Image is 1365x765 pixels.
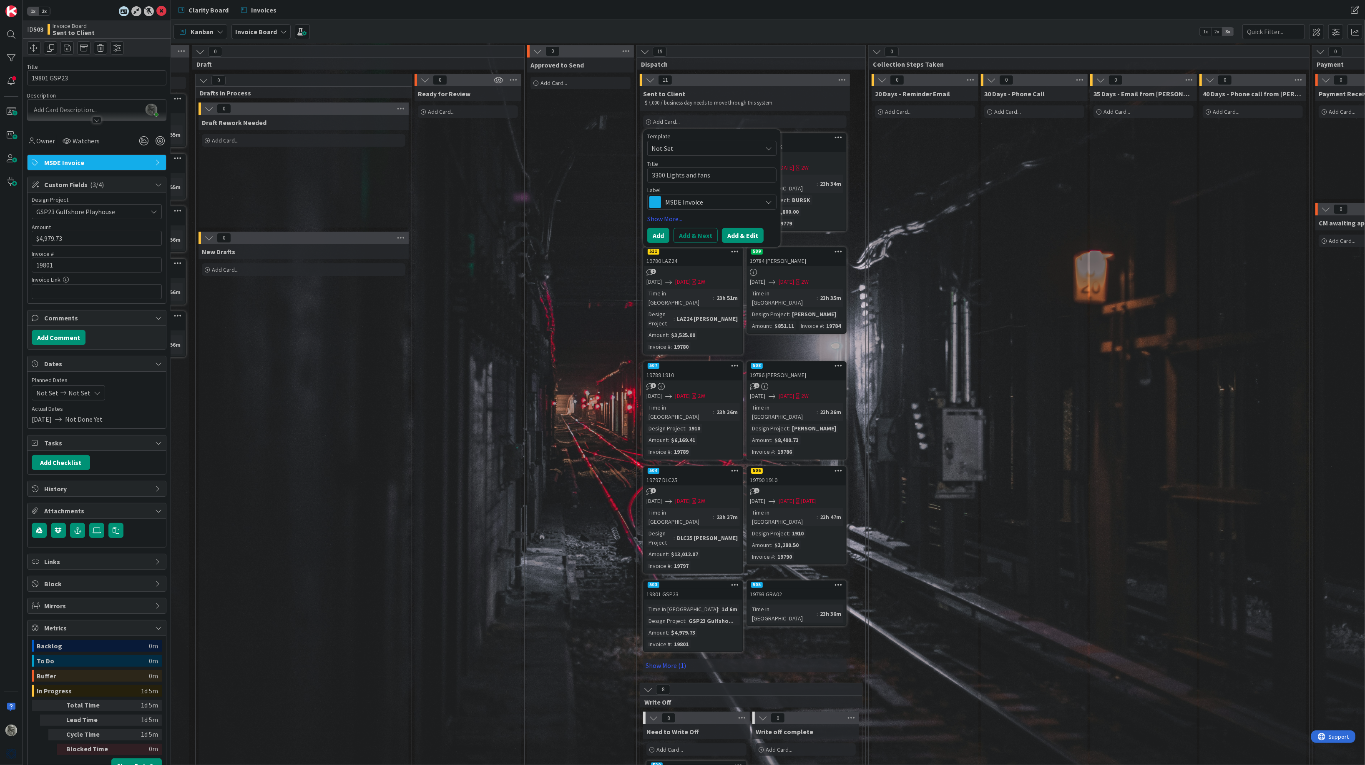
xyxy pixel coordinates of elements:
span: [DATE] [750,392,765,400]
div: 509 [747,248,846,255]
span: Add Card... [540,79,567,87]
div: 2W [698,497,705,505]
div: 0m [116,744,158,755]
span: Not Set [68,388,90,398]
button: Add & Next [674,228,718,243]
b: Sent to Client [53,29,95,36]
span: Add Card... [1213,108,1239,115]
span: Write off complete [756,727,813,736]
span: Dispatch [641,60,855,68]
span: ( 3/4 ) [90,180,104,189]
div: Time in [GEOGRAPHIC_DATA] [646,403,713,421]
span: : [713,407,714,417]
div: Design Project [750,529,789,538]
div: 23h 51m [714,293,740,302]
div: 50619790 1910 [747,467,846,485]
span: Metrics [44,623,151,633]
div: Invoice # [646,561,671,570]
div: 50419797 DLC25 [644,467,742,485]
span: : [671,561,672,570]
span: : [789,529,790,538]
span: 1 [651,383,656,388]
label: Title [647,160,658,167]
div: 19793 GRA02 [747,589,846,600]
div: Amount [646,550,668,559]
div: 506 [751,468,763,474]
div: Invoice # [646,447,671,456]
div: Invoice # [750,552,774,561]
span: Add Card... [885,108,912,115]
span: 2x [1211,27,1222,36]
span: : [718,605,719,614]
div: 19789 1910 [644,370,742,380]
div: 508 [747,362,846,370]
div: 19786 [PERSON_NAME] [747,370,846,380]
div: Time in [GEOGRAPHIC_DATA] [750,605,817,623]
div: 3d 56m [160,235,183,244]
div: 19784 [PERSON_NAME] [747,255,846,266]
span: [DATE] [675,392,691,400]
div: $851.11 [772,321,796,330]
span: 0 [211,75,226,85]
span: Comments [44,313,151,323]
span: Draft [196,60,514,68]
a: 50719789 1910[DATE][DATE]2WTime in [GEOGRAPHIC_DATA]:23h 36mDesign Project:1910Amount:$6,169.41In... [643,361,743,460]
div: 1d 5m [116,729,158,740]
span: Actual Dates [32,405,162,413]
span: Dates [44,359,151,369]
div: 19779 BURSK [747,141,846,152]
div: To Do [37,655,149,667]
span: [DATE] [675,277,691,286]
span: 0 [1334,204,1348,214]
span: [DATE] [646,277,662,286]
div: Amount [750,540,771,550]
div: [PERSON_NAME] [790,310,838,319]
span: Sent to Client [643,90,685,98]
span: : [817,293,818,302]
div: 505 [747,581,846,589]
span: Add Card... [1104,108,1130,115]
div: Cycle Time [66,729,112,740]
div: 19789 [672,447,691,456]
span: Block [44,579,151,589]
div: 506 [747,467,846,475]
span: 8 [661,713,676,723]
div: Amount [750,435,771,445]
a: 51219779 BURSK[DATE][DATE]2WTime in [GEOGRAPHIC_DATA]:23h 34mDesign Project:BURSKAmount:$1,800.00... [747,133,847,231]
span: 0 [217,104,231,114]
div: LAZ24 [PERSON_NAME] [675,314,740,323]
span: Add Card... [656,746,683,753]
span: [DATE] [32,414,52,424]
span: Add Card... [212,137,239,144]
div: 50719789 1910 [644,362,742,380]
button: Add [647,228,669,243]
div: 509 [751,249,763,255]
div: Design Project [646,529,674,547]
button: Add Comment [32,330,85,345]
div: $3,525.00 [669,330,697,340]
a: Invoices [236,2,282,17]
div: 50519793 GRA02 [747,581,846,600]
span: 0 [771,713,785,723]
div: Time in [GEOGRAPHIC_DATA] [750,508,817,526]
span: MSDE Invoice [44,157,151,167]
div: [PERSON_NAME] [790,424,838,433]
div: 19801 GSP23 [644,589,742,600]
div: 1910 [686,424,702,433]
span: : [789,424,790,433]
div: Invoice Link [32,277,162,282]
div: Design Project [646,310,674,328]
span: 40 Days - Phone call from Lisa [1203,90,1303,98]
b: Invoice Board [235,27,277,36]
span: 35 Days - Email from Lisa [1094,90,1194,98]
div: 23h 36m [818,609,843,618]
span: Need to Write Off [646,727,699,736]
div: 503 [644,581,742,589]
b: 503 [33,25,43,33]
div: 3d 56m [160,340,183,349]
a: Clarity Board [173,2,234,17]
div: Invoice # [799,321,823,330]
span: Invoice Board [53,22,95,29]
div: $3,280.50 [772,540,801,550]
div: 512 [747,134,846,141]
